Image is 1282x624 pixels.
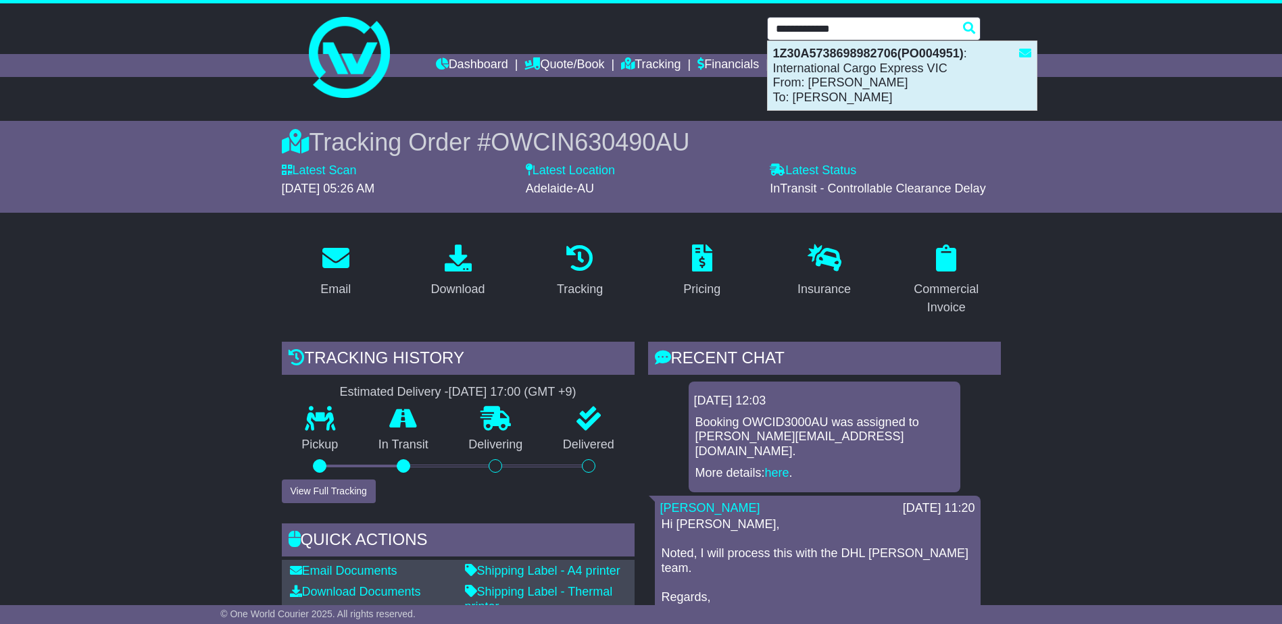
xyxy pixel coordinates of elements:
button: View Full Tracking [282,479,376,503]
div: Commercial Invoice [901,280,992,317]
div: Tracking Order # [282,128,1001,157]
div: RECENT CHAT [648,342,1001,378]
a: [PERSON_NAME] [660,501,760,515]
div: Pricing [683,280,720,298]
label: Latest Scan [282,163,357,178]
p: Delivering [449,438,543,452]
a: Download [422,240,493,303]
a: Commercial Invoice [892,240,1001,321]
a: Tracking [548,240,612,303]
div: Tracking history [282,342,635,378]
a: Dashboard [436,54,508,77]
a: Shipping Label - A4 printer [465,564,620,577]
div: Estimated Delivery - [282,385,635,400]
p: Delivered [543,438,635,452]
label: Latest Status [770,163,856,178]
div: Download [430,280,485,298]
p: Booking OWCID3000AU was assigned to [PERSON_NAME][EMAIL_ADDRESS][DOMAIN_NAME]. [695,415,954,459]
span: InTransit - Controllable Clearance Delay [770,182,985,195]
span: Adelaide-AU [526,182,594,195]
div: Tracking [557,280,603,298]
a: Tracking [621,54,681,77]
span: OWCIN630490AU [491,128,689,156]
strong: 1Z30A5738698982706(PO004951) [773,47,964,60]
a: Email Documents [290,564,397,577]
a: Download Documents [290,585,421,598]
p: Pickup [282,438,359,452]
p: In Transit [358,438,449,452]
div: Quick Actions [282,523,635,560]
a: Email [312,240,360,303]
a: Insurance [789,240,860,303]
div: : International Cargo Express VIC From: [PERSON_NAME] To: [PERSON_NAME] [768,41,1037,110]
div: [DATE] 17:00 (GMT +9) [449,385,576,400]
a: Financials [697,54,759,77]
p: Hi [PERSON_NAME], Noted, I will process this with the DHL [PERSON_NAME] team. Regards, [PERSON_NAME] [662,517,974,619]
div: [DATE] 11:20 [903,501,975,516]
div: [DATE] 12:03 [694,394,955,409]
a: Pricing [674,240,729,303]
div: Insurance [797,280,851,298]
div: Email [320,280,351,298]
a: Quote/Book [524,54,604,77]
p: More details: . [695,466,954,481]
span: © One World Courier 2025. All rights reserved. [220,608,416,619]
a: Shipping Label - Thermal printer [465,585,613,613]
a: here [765,466,789,479]
span: [DATE] 05:26 AM [282,182,375,195]
label: Latest Location [526,163,615,178]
